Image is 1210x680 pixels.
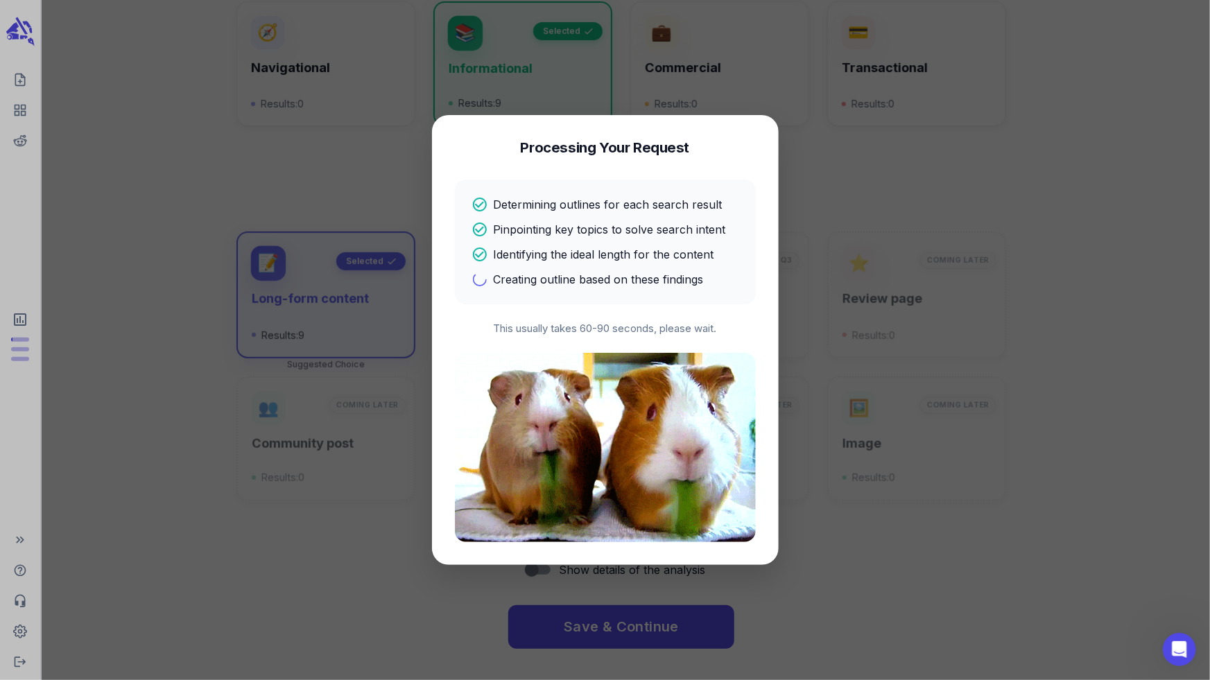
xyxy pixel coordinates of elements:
[455,353,756,542] img: Processing animation
[494,196,723,213] p: Determining outlines for each search result
[494,271,704,288] p: Creating outline based on these findings
[494,246,714,263] p: Identifying the ideal length for the content
[455,321,756,337] p: This usually takes 60-90 seconds, please wait.
[494,221,726,238] p: Pinpointing key topics to solve search intent
[1163,633,1196,666] iframe: Intercom live chat
[521,138,690,157] h4: Processing Your Request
